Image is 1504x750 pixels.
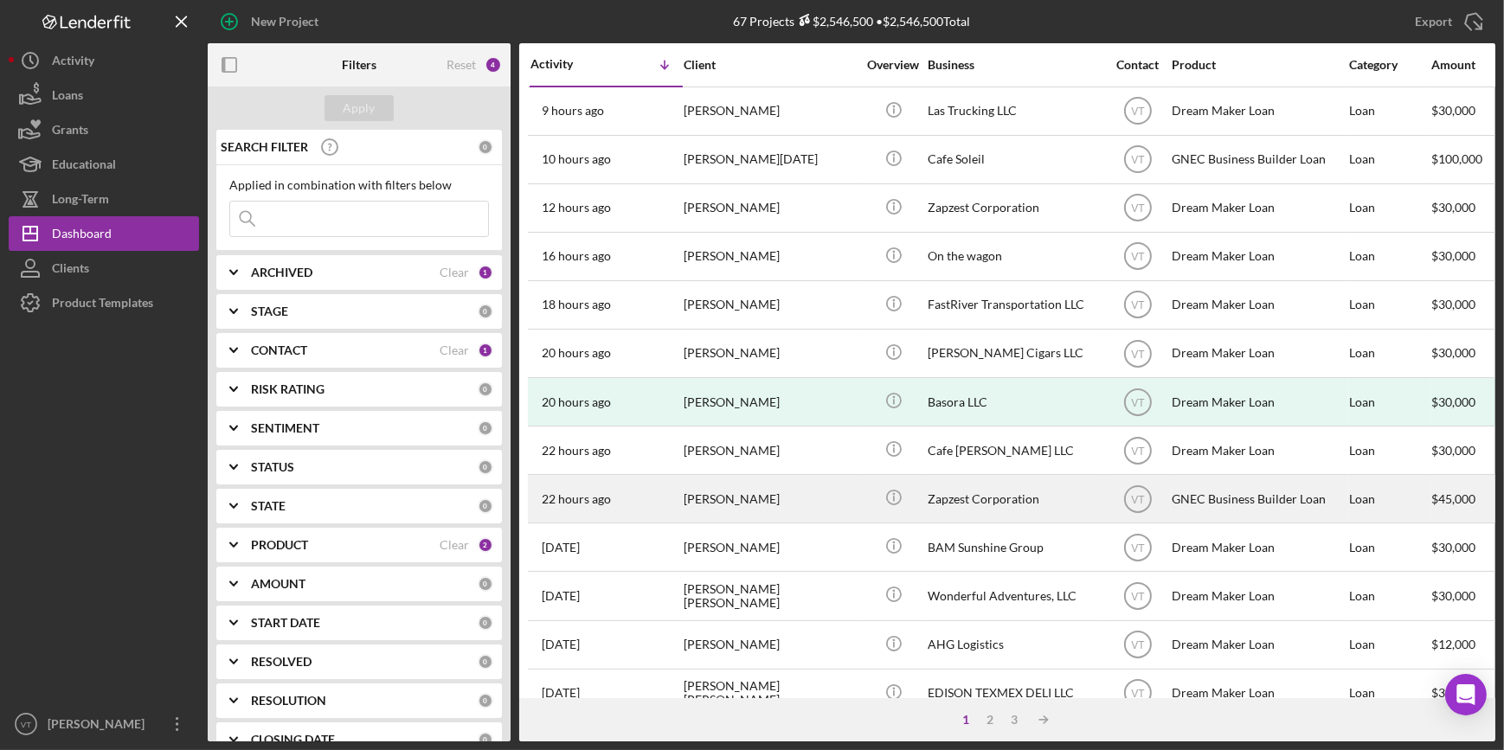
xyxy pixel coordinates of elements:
[1349,234,1430,279] div: Loan
[684,379,857,425] div: [PERSON_NAME]
[21,720,31,729] text: VT
[542,686,580,700] time: 2025-10-01 18:24
[928,234,1101,279] div: On the wagon
[733,14,970,29] div: 67 Projects • $2,546,500 Total
[542,589,580,603] time: 2025-10-01 21:11
[478,139,493,155] div: 0
[542,444,611,458] time: 2025-10-02 16:01
[251,694,326,708] b: RESOLUTION
[9,147,199,182] button: Educational
[478,732,493,747] div: 0
[1431,443,1475,458] span: $30,000
[1349,670,1430,716] div: Loan
[485,56,502,74] div: 4
[9,707,199,741] button: VT[PERSON_NAME]
[52,43,94,82] div: Activity
[684,137,857,183] div: [PERSON_NAME][DATE]
[928,573,1101,619] div: Wonderful Adventures, LLC
[478,576,493,592] div: 0
[542,346,611,360] time: 2025-10-02 17:59
[1131,688,1145,700] text: VT
[928,524,1101,570] div: BAM Sunshine Group
[542,492,611,506] time: 2025-10-02 15:14
[1431,345,1475,360] span: $30,000
[478,265,493,280] div: 1
[1431,151,1482,166] span: $100,000
[1431,588,1475,603] span: $30,000
[1131,202,1145,215] text: VT
[1349,330,1430,376] div: Loan
[684,330,857,376] div: [PERSON_NAME]
[684,58,857,72] div: Client
[9,112,199,147] button: Grants
[1431,491,1475,506] span: $45,000
[1349,524,1430,570] div: Loan
[1349,476,1430,522] div: Loan
[1131,251,1145,263] text: VT
[440,343,469,357] div: Clear
[1398,4,1495,39] button: Export
[478,654,493,670] div: 0
[1431,297,1475,311] span: $30,000
[1349,58,1430,72] div: Category
[9,182,199,216] button: Long-Term
[440,538,469,552] div: Clear
[9,251,199,285] button: Clients
[478,304,493,319] div: 0
[542,395,611,409] time: 2025-10-02 17:40
[344,95,376,121] div: Apply
[542,249,611,263] time: 2025-10-02 21:54
[954,713,978,727] div: 1
[52,147,116,186] div: Educational
[9,285,199,320] a: Product Templates
[478,693,493,708] div: 0
[251,304,288,318] b: STAGE
[52,78,83,117] div: Loans
[928,58,1101,72] div: Business
[1131,154,1145,166] text: VT
[1349,379,1430,425] div: Loan
[251,538,308,552] b: PRODUCT
[684,670,857,716] div: [PERSON_NAME] [PERSON_NAME]
[1349,282,1430,328] div: Loan
[1172,476,1345,522] div: GNEC Business Builder Loan
[1349,573,1430,619] div: Loan
[1105,58,1170,72] div: Contact
[342,58,376,72] b: Filters
[251,460,294,474] b: STATUS
[9,43,199,78] button: Activity
[1431,58,1496,72] div: Amount
[478,498,493,514] div: 0
[1172,185,1345,231] div: Dream Maker Loan
[928,185,1101,231] div: Zapzest Corporation
[1131,348,1145,360] text: VT
[9,216,199,251] a: Dashboard
[684,427,857,473] div: [PERSON_NAME]
[928,137,1101,183] div: Cafe Soleil
[1131,493,1145,505] text: VT
[251,382,325,396] b: RISK RATING
[684,185,857,231] div: [PERSON_NAME]
[684,524,857,570] div: [PERSON_NAME]
[1131,396,1145,408] text: VT
[928,427,1101,473] div: Cafe [PERSON_NAME] LLC
[542,104,604,118] time: 2025-10-03 04:09
[1431,685,1475,700] span: $30,000
[684,476,857,522] div: [PERSON_NAME]
[1172,88,1345,134] div: Dream Maker Loan
[978,713,1002,727] div: 2
[1172,58,1345,72] div: Product
[1349,185,1430,231] div: Loan
[1172,427,1345,473] div: Dream Maker Loan
[928,476,1101,522] div: Zapzest Corporation
[928,622,1101,668] div: AHG Logistics
[208,4,336,39] button: New Project
[251,4,318,39] div: New Project
[928,330,1101,376] div: [PERSON_NAME] Cigars LLC
[251,421,319,435] b: SENTIMENT
[52,216,112,255] div: Dashboard
[542,201,611,215] time: 2025-10-03 01:55
[251,655,312,669] b: RESOLVED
